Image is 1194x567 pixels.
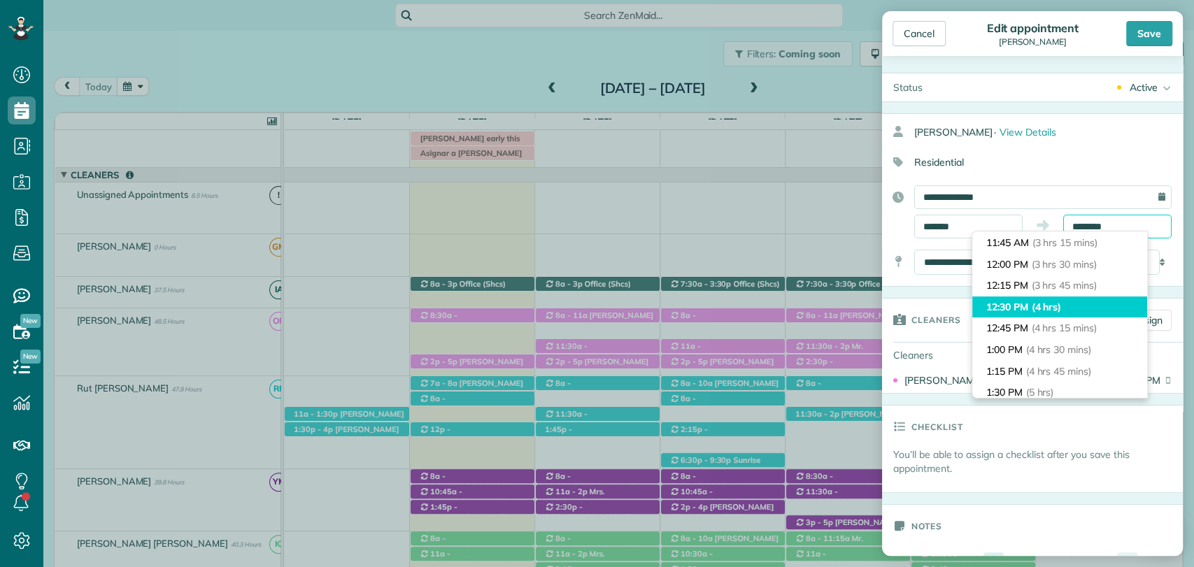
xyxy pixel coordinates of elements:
span: New [20,350,41,364]
div: Save [1126,21,1172,46]
div: 0 [983,552,1004,566]
span: (4 hrs 30 mins) [1026,343,1091,356]
li: 12:00 PM [972,254,1147,275]
div: Cancel [893,21,946,46]
span: (4 hrs 15 mins) [1032,322,1097,334]
span: (3 hrs 15 mins) [1032,236,1097,249]
span: New [20,314,41,328]
div: 1 [1117,552,1137,567]
div: Edit appointment [982,21,1082,35]
h3: Cleaners [911,299,961,340]
li: 1:15 PM [972,361,1147,382]
li: 1:00 PM [972,339,1147,361]
span: · [994,126,996,138]
span: (5 hrs) [1026,386,1054,399]
h3: Checklist [911,405,963,447]
div: Cleaners [882,343,980,368]
p: You’ll be able to assign a checklist after you save this appointment. [893,447,1183,475]
div: [PERSON_NAME] [982,37,1082,47]
li: 1:30 PM [972,382,1147,403]
li: 12:15 PM [972,275,1147,296]
h3: Notes [911,505,942,547]
div: Status [882,73,934,101]
span: (4 hrs) [1032,301,1062,313]
li: 11:45 AM [972,232,1147,254]
span: View Details [1000,126,1056,138]
li: 12:45 PM [972,317,1147,339]
div: Appointment [921,552,979,566]
div: Active [1130,80,1158,94]
div: Residential [882,150,1172,174]
div: [PERSON_NAME] [914,120,1183,145]
div: [PERSON_NAME] [904,373,1012,387]
span: (3 hrs 45 mins) [1032,279,1097,292]
li: 12:30 PM [972,296,1147,318]
span: (4 hrs 45 mins) [1026,365,1091,378]
span: (3 hrs 30 mins) [1032,258,1097,271]
div: Customer [1067,552,1111,567]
